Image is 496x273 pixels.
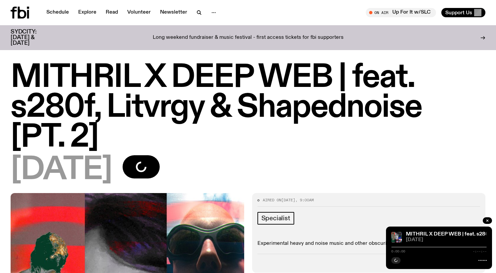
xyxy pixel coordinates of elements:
[11,29,53,46] h3: SYDCITY: [DATE] & [DATE]
[74,8,100,17] a: Explore
[123,8,155,17] a: Volunteer
[11,63,485,153] h1: MITHRIL X DEEP WEB | feat. s280f, Litvrgy & Shapednoise [PT. 2]
[42,8,73,17] a: Schedule
[473,250,487,253] span: -:--:--
[445,10,472,16] span: Support Us
[153,35,344,41] p: Long weekend fundraiser & music festival - first access tickets for fbi supporters
[441,8,485,17] button: Support Us
[263,197,281,203] span: Aired on
[257,240,480,247] p: Experimental heavy and noise music and other obscurities every [DATE] night from 11-1 AEST.
[11,155,112,185] span: [DATE]
[281,197,295,203] span: [DATE]
[257,212,294,225] a: Specialist
[366,8,436,17] button: On AirUp For It w/SLC
[156,8,191,17] a: Newsletter
[295,197,314,203] span: , 9:00am
[391,250,405,253] span: 0:00:00
[406,238,487,242] span: [DATE]
[102,8,122,17] a: Read
[261,215,290,222] span: Specialist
